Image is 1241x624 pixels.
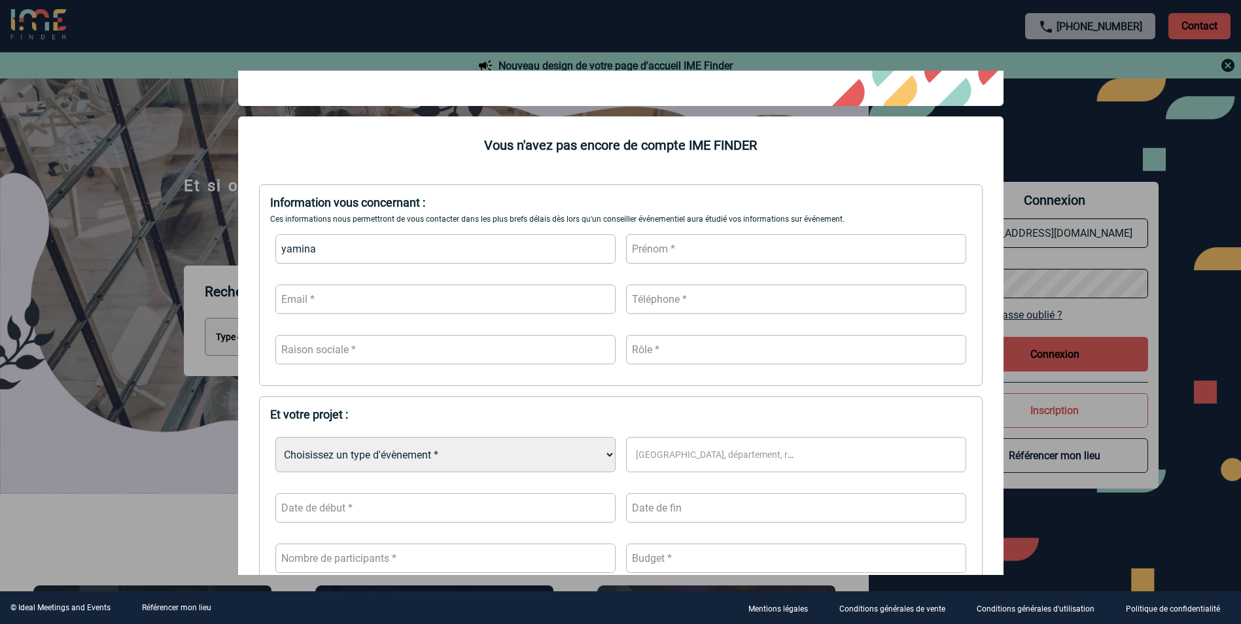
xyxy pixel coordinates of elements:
input: Nom * [275,234,616,264]
input: Rôle * [626,335,966,364]
div: © Ideal Meetings and Events [10,603,111,612]
p: Mentions légales [748,604,808,614]
p: Conditions générales de vente [839,604,945,614]
input: Date de fin [626,493,966,523]
input: Téléphone * [626,285,966,314]
input: Email * [275,285,616,314]
input: Nombre de participants * [275,544,616,573]
p: Conditions générales d'utilisation [977,604,1094,614]
input: Raison sociale * [275,335,616,364]
span: [GEOGRAPHIC_DATA], département, région... [636,449,824,460]
p: Politique de confidentialité [1126,604,1220,614]
a: Politique de confidentialité [1115,602,1241,614]
div: Information vous concernant : [270,196,971,209]
a: Mentions légales [738,602,829,614]
input: Date de début * [275,493,616,523]
div: Vous n'avez pas encore de compte IME FINDER [238,137,1004,153]
a: Conditions générales d'utilisation [966,602,1115,614]
input: Budget * [626,544,966,573]
input: Prénom * [626,234,966,264]
a: Conditions générales de vente [829,602,966,614]
div: Ces informations nous permettront de vous contacter dans les plus brefs délais dès lors qu'un con... [270,215,971,224]
div: Et votre projet : [270,407,971,421]
a: Référencer mon lieu [142,603,211,612]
